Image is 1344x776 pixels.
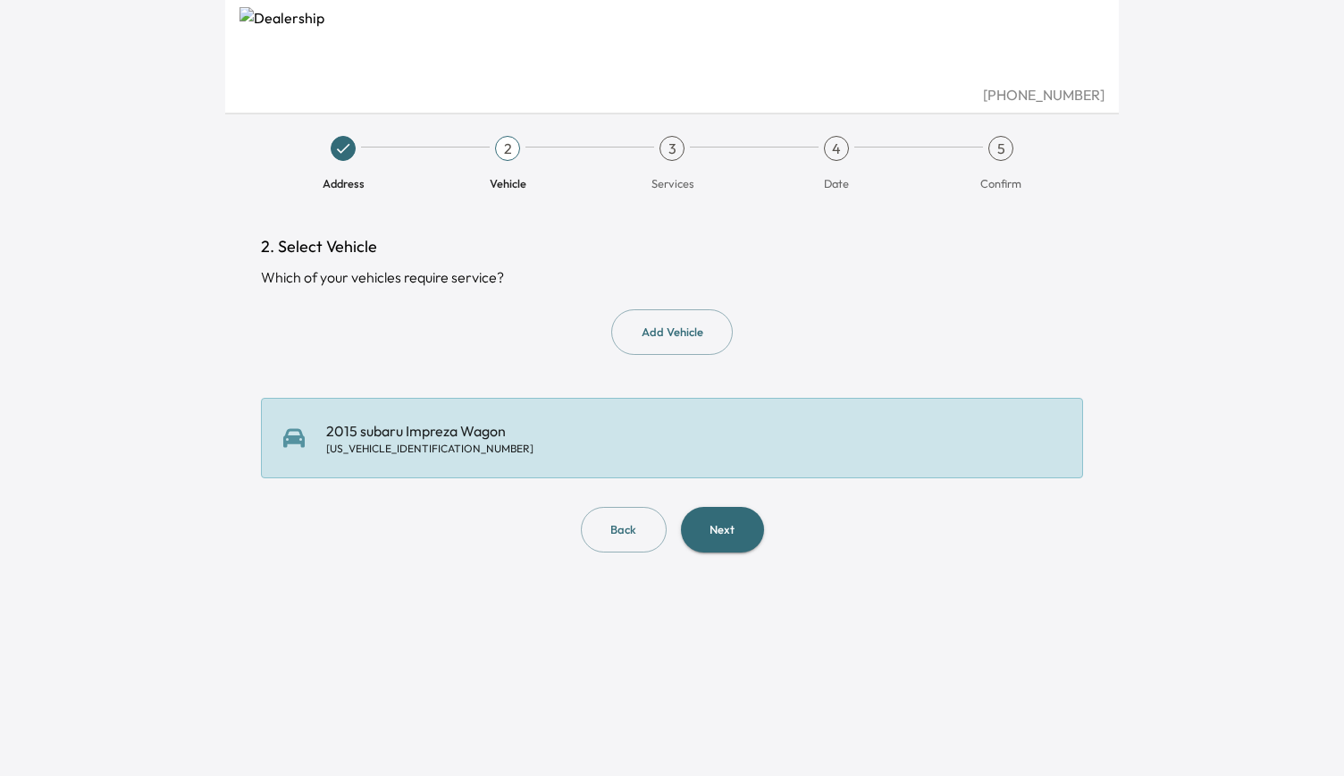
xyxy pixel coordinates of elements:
span: Vehicle [490,175,526,191]
h1: 2. Select Vehicle [261,234,1083,259]
div: 5 [988,136,1013,161]
div: [PHONE_NUMBER] [239,84,1105,105]
div: 2015 subaru Impreza Wagon [326,420,533,456]
button: Back [581,507,667,552]
span: Services [651,175,693,191]
div: 3 [659,136,685,161]
div: 2 [495,136,520,161]
button: Add Vehicle [611,309,733,355]
img: Dealership [239,7,1105,84]
span: Address [323,175,365,191]
span: Confirm [980,175,1021,191]
div: Which of your vehicles require service? [261,266,1083,288]
div: [US_VEHICLE_IDENTIFICATION_NUMBER] [326,442,533,456]
div: 4 [824,136,849,161]
button: Next [681,507,764,552]
span: Date [824,175,849,191]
